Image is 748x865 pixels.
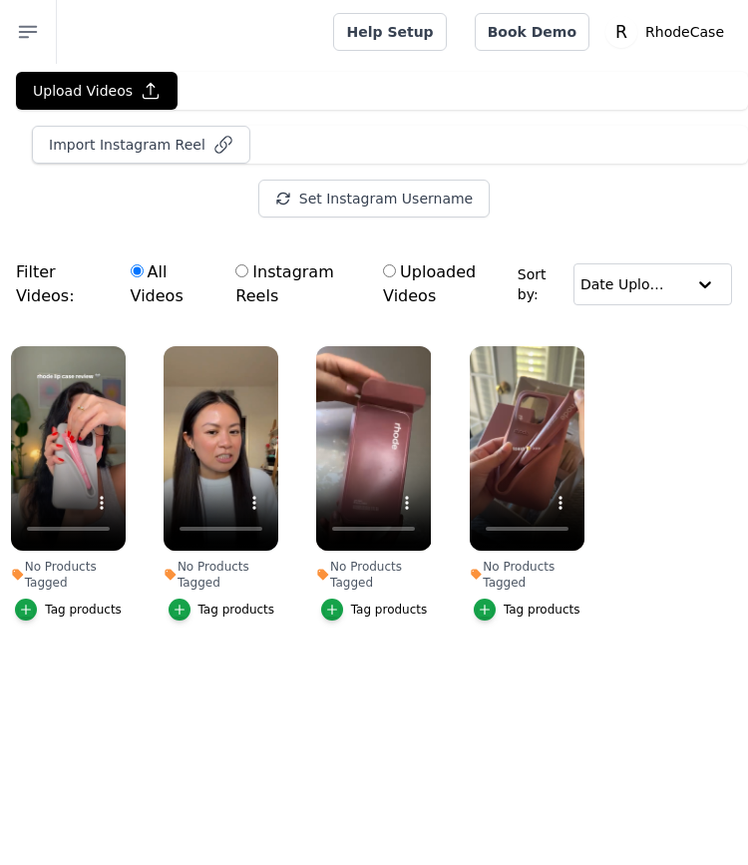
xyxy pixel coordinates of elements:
button: Import Instagram Reel [32,126,250,164]
text: R [615,22,627,42]
div: Tag products [351,602,428,618]
button: R RhodeCase [605,14,732,50]
button: Tag products [321,599,428,621]
label: Instagram Reels [234,259,356,309]
label: Uploaded Videos [382,259,508,309]
a: Help Setup [333,13,446,51]
button: Tag products [474,599,580,621]
button: Tag products [169,599,275,621]
div: No Products Tagged [164,559,278,591]
button: Set Instagram Username [258,180,490,217]
button: Tag products [15,599,122,621]
div: Filter Videos: [16,249,518,319]
input: Instagram Reels [235,264,248,277]
button: Upload Videos [16,72,178,110]
div: Sort by: [518,263,732,305]
div: No Products Tagged [470,559,584,591]
div: Tag products [45,602,122,618]
div: No Products Tagged [316,559,431,591]
div: No Products Tagged [11,559,126,591]
a: Book Demo [475,13,589,51]
label: All Videos [130,259,209,309]
p: RhodeCase [637,14,732,50]
input: All Videos [131,264,144,277]
div: Tag products [198,602,275,618]
input: Uploaded Videos [383,264,396,277]
div: Tag products [504,602,580,618]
